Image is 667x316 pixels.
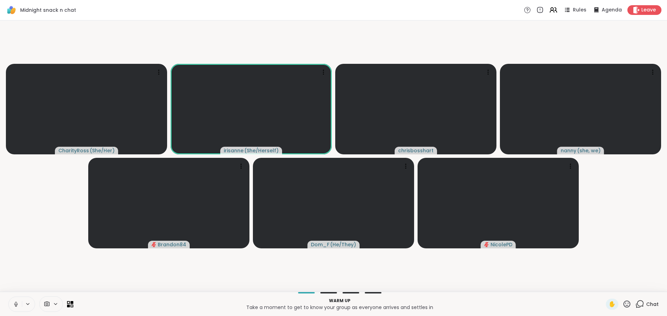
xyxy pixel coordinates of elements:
img: ShareWell Logomark [6,4,17,16]
span: Chat [646,301,659,308]
span: Rules [573,7,586,14]
p: Take a moment to get to know your group as everyone arrives and settles in [77,304,602,311]
span: NicolePD [491,241,512,248]
span: ( He/They ) [330,241,356,248]
span: Leave [641,7,656,14]
span: ( She/Herself ) [244,147,279,154]
span: Brandon84 [158,241,186,248]
p: Warm up [77,298,602,304]
span: nanny [561,147,576,154]
span: chrisbosshart [398,147,434,154]
span: CharityRoss [58,147,89,154]
span: audio-muted [484,242,489,247]
span: Agenda [602,7,622,14]
span: audio-muted [151,242,156,247]
span: Dom_F [311,241,329,248]
span: ( she, we ) [577,147,601,154]
span: Midnight snack n chat [20,7,76,14]
span: ✋ [609,300,616,308]
span: irisanne [224,147,244,154]
span: ( She/Her ) [90,147,115,154]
